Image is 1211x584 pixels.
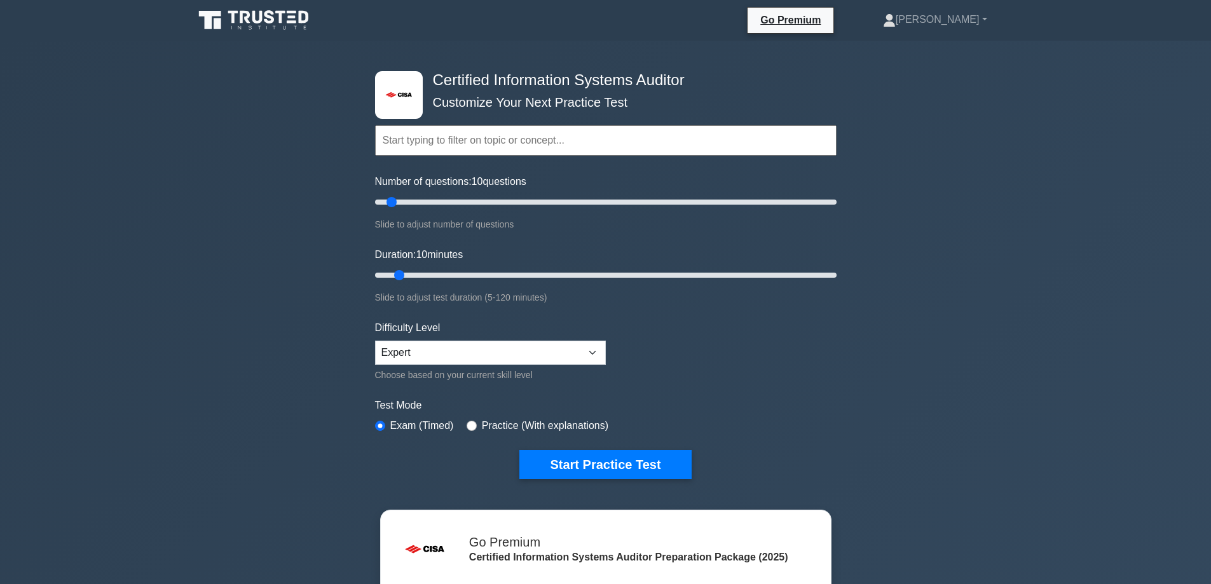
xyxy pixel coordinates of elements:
[375,247,463,262] label: Duration: minutes
[753,12,828,28] a: Go Premium
[852,7,1018,32] a: [PERSON_NAME]
[375,398,837,413] label: Test Mode
[472,176,483,187] span: 10
[375,290,837,305] div: Slide to adjust test duration (5-120 minutes)
[519,450,691,479] button: Start Practice Test
[375,174,526,189] label: Number of questions: questions
[375,367,606,383] div: Choose based on your current skill level
[375,217,837,232] div: Slide to adjust number of questions
[375,320,441,336] label: Difficulty Level
[375,125,837,156] input: Start typing to filter on topic or concept...
[390,418,454,433] label: Exam (Timed)
[416,249,427,260] span: 10
[482,418,608,433] label: Practice (With explanations)
[428,71,774,90] h4: Certified Information Systems Auditor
